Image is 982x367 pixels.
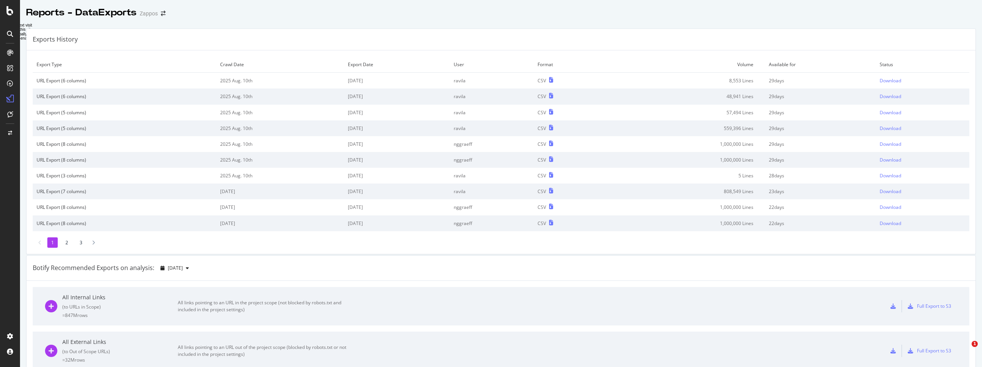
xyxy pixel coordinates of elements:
[880,204,901,210] div: Download
[161,11,165,16] div: arrow-right-arrow-left
[765,88,876,104] td: 29 days
[216,136,344,152] td: 2025 Aug. 10th
[609,199,765,215] td: 1,000,000 Lines
[33,35,78,44] div: Exports History
[765,120,876,136] td: 29 days
[609,57,765,73] td: Volume
[880,109,901,116] div: Download
[917,303,951,309] div: Full Export to S3
[33,264,154,272] div: Botify Recommended Exports on analysis:
[344,105,450,120] td: [DATE]
[765,199,876,215] td: 22 days
[880,157,901,163] div: Download
[538,220,546,227] div: CSV
[37,125,212,132] div: URL Export (5 columns)
[62,304,178,310] div: ( to URLs in Scope )
[765,105,876,120] td: 29 days
[609,120,765,136] td: 559,396 Lines
[37,157,212,163] div: URL Export (8 columns)
[344,215,450,231] td: [DATE]
[880,220,965,227] a: Download
[62,312,178,319] div: = 847M rows
[216,105,344,120] td: 2025 Aug. 10th
[609,88,765,104] td: 48,941 Lines
[609,215,765,231] td: 1,000,000 Lines
[344,120,450,136] td: [DATE]
[908,348,913,354] div: s3-export
[62,338,178,346] div: All External Links
[538,172,546,179] div: CSV
[538,93,546,100] div: CSV
[178,299,351,313] div: All links pointing to an URL in the project scope (not blocked by robots.txt and included in the ...
[908,304,913,309] div: s3-export
[62,348,178,355] div: ( to Out of Scope URLs )
[37,141,212,147] div: URL Export (8 columns)
[880,93,965,100] a: Download
[216,57,344,73] td: Crawl Date
[890,348,896,354] div: csv-export
[972,341,978,347] span: 1
[765,168,876,183] td: 28 days
[538,125,546,132] div: CSV
[344,88,450,104] td: [DATE]
[880,204,965,210] a: Download
[450,215,533,231] td: nggraeff
[880,77,965,84] a: Download
[880,172,901,179] div: Download
[880,188,965,195] a: Download
[609,73,765,89] td: 8,553 Lines
[216,199,344,215] td: [DATE]
[37,93,212,100] div: URL Export (6 columns)
[33,57,216,73] td: Export Type
[62,357,178,363] div: = 32M rows
[538,188,546,195] div: CSV
[168,265,183,271] span: 2025 Aug. 11th
[47,237,58,248] li: 1
[450,199,533,215] td: nggraeff
[344,199,450,215] td: [DATE]
[956,341,974,359] iframe: Intercom live chat
[880,220,901,227] div: Download
[216,88,344,104] td: 2025 Aug. 10th
[609,105,765,120] td: 57,494 Lines
[880,141,901,147] div: Download
[450,168,533,183] td: ravila
[765,215,876,231] td: 22 days
[216,73,344,89] td: 2025 Aug. 10th
[765,183,876,199] td: 23 days
[140,10,158,17] div: Zappos
[880,125,901,132] div: Download
[609,168,765,183] td: 5 Lines
[216,215,344,231] td: [DATE]
[917,347,951,354] div: Full Export to S3
[450,105,533,120] td: ravila
[37,204,212,210] div: URL Export (8 columns)
[450,183,533,199] td: ravila
[765,152,876,168] td: 29 days
[538,141,546,147] div: CSV
[880,188,901,195] div: Download
[538,77,546,84] div: CSV
[26,6,137,19] div: Reports - DataExports
[538,204,546,210] div: CSV
[216,183,344,199] td: [DATE]
[534,57,609,73] td: Format
[880,157,965,163] a: Download
[450,120,533,136] td: ravila
[609,183,765,199] td: 808,549 Lines
[344,136,450,152] td: [DATE]
[890,304,896,309] div: csv-export
[450,88,533,104] td: ravila
[76,237,86,248] li: 3
[876,57,969,73] td: Status
[37,77,212,84] div: URL Export (6 columns)
[880,125,965,132] a: Download
[609,152,765,168] td: 1,000,000 Lines
[344,152,450,168] td: [DATE]
[344,168,450,183] td: [DATE]
[880,77,901,84] div: Download
[538,109,546,116] div: CSV
[880,172,965,179] a: Download
[62,294,178,301] div: All Internal Links
[765,73,876,89] td: 29 days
